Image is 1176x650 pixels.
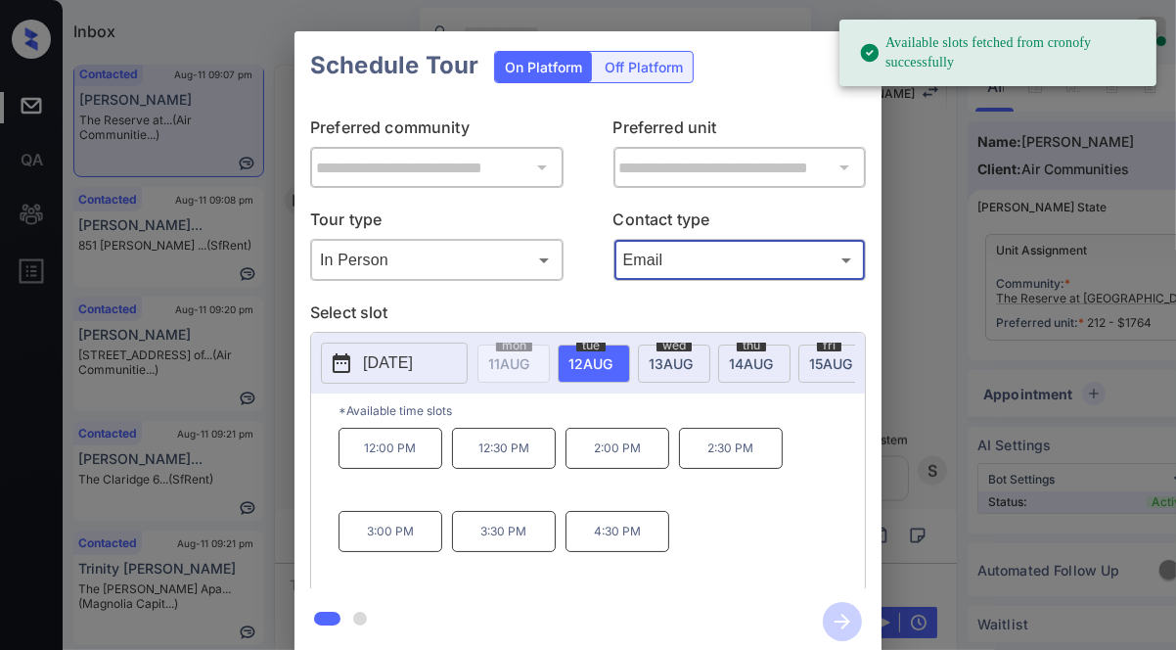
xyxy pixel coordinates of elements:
[798,345,871,383] div: date-select
[618,244,862,276] div: Email
[638,345,710,383] div: date-select
[558,345,630,383] div: date-select
[339,511,442,552] p: 3:00 PM
[811,596,874,647] button: btn-next
[729,355,773,372] span: 14 AUG
[576,340,606,351] span: tue
[679,428,783,469] p: 2:30 PM
[737,340,766,351] span: thu
[835,39,874,78] button: close
[595,52,693,82] div: Off Platform
[495,52,592,82] div: On Platform
[294,31,494,100] h2: Schedule Tour
[613,116,867,147] p: Preferred unit
[310,116,564,147] p: Preferred community
[339,394,865,428] p: *Available time slots
[656,340,692,351] span: wed
[565,511,669,552] p: 4:30 PM
[310,301,866,332] p: Select slot
[321,343,468,384] button: [DATE]
[363,351,413,375] p: [DATE]
[718,345,791,383] div: date-select
[568,355,612,372] span: 12 AUG
[817,340,841,351] span: fri
[613,208,867,239] p: Contact type
[859,25,1141,80] div: Available slots fetched from cronofy successfully
[310,208,564,239] p: Tour type
[315,244,559,276] div: In Person
[452,511,556,552] p: 3:30 PM
[649,355,693,372] span: 13 AUG
[452,428,556,469] p: 12:30 PM
[809,355,852,372] span: 15 AUG
[565,428,669,469] p: 2:00 PM
[339,428,442,469] p: 12:00 PM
